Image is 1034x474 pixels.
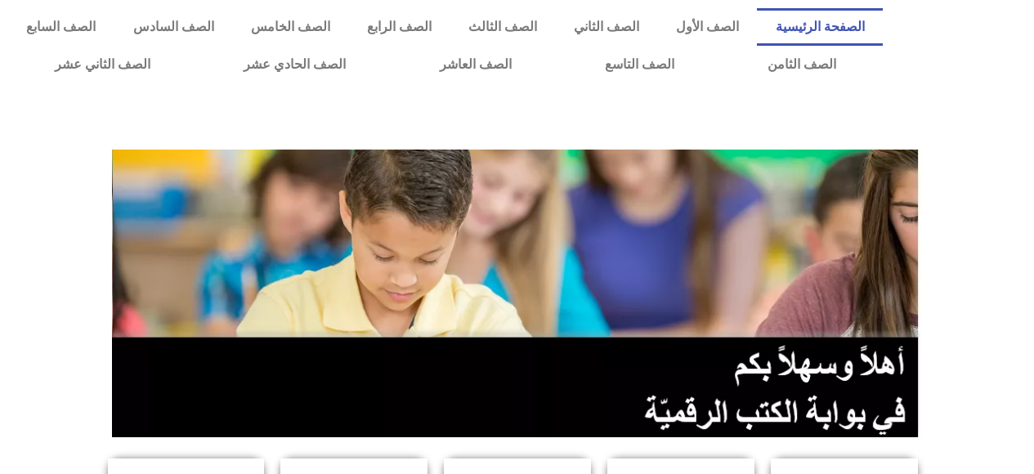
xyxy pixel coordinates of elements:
[232,8,348,46] a: الصف الخامس
[197,46,392,83] a: الصف الحادي عشر
[8,8,114,46] a: الصف السابع
[555,8,657,46] a: الصف الثاني
[450,8,555,46] a: الصف الثالث
[348,8,450,46] a: الصف الرابع
[657,8,757,46] a: الصف الأول
[8,46,197,83] a: الصف الثاني عشر
[721,46,883,83] a: الصف الثامن
[114,8,232,46] a: الصف السادس
[558,46,721,83] a: الصف التاسع
[393,46,558,83] a: الصف العاشر
[757,8,883,46] a: الصفحة الرئيسية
